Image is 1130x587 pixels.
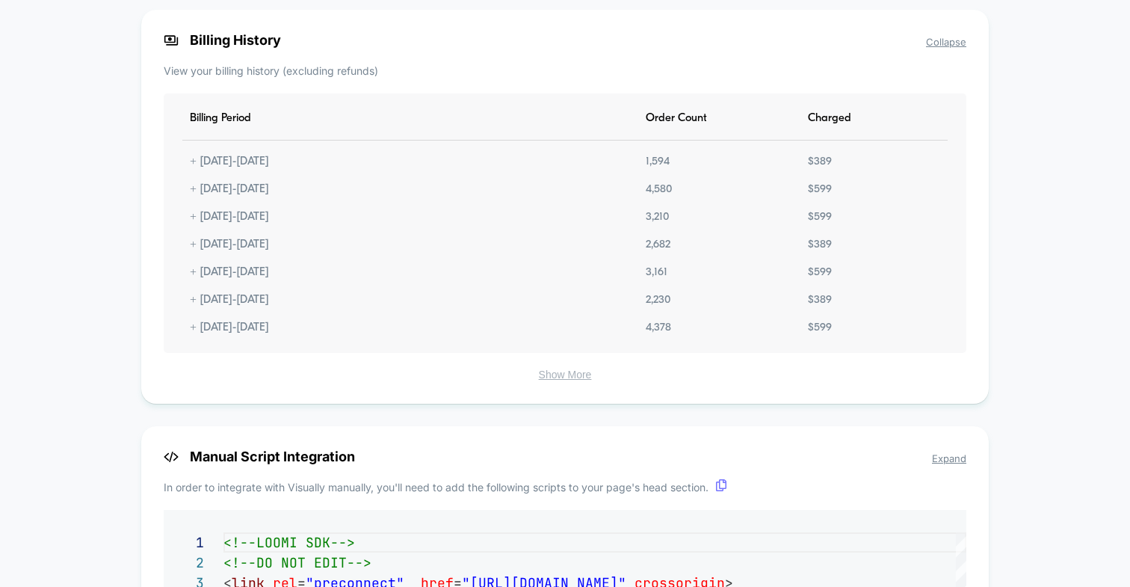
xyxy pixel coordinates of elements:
[164,449,966,464] span: Manual Script Integration
[182,211,277,224] div: + [DATE] - [DATE]
[638,156,677,168] div: 1,594
[800,183,839,196] div: $ 599
[164,63,966,79] p: View your billing history (excluding refunds)
[182,112,259,125] div: Billing Period
[182,156,277,168] div: + [DATE] - [DATE]
[638,183,679,196] div: 4,580
[638,239,678,251] div: 2,682
[800,156,839,168] div: $ 389
[638,112,714,125] div: Order Count
[638,211,676,224] div: 3,210
[182,322,277,334] div: + [DATE] - [DATE]
[926,36,966,48] span: Collapse
[164,368,966,381] button: Show More
[800,266,839,279] div: $ 599
[638,322,679,334] div: 4,378
[182,183,277,196] div: + [DATE] - [DATE]
[638,294,678,307] div: 2,230
[638,266,675,279] div: 3,161
[182,239,277,251] div: + [DATE] - [DATE]
[800,211,839,224] div: $ 599
[164,479,966,495] p: In order to integrate with Visually manually, you'll need to add the following scripts to your pa...
[182,266,277,279] div: + [DATE] - [DATE]
[800,322,839,334] div: $ 599
[800,112,859,125] div: Charged
[164,32,966,48] span: Billing History
[800,294,839,307] div: $ 389
[800,239,839,251] div: $ 389
[932,452,966,464] span: Expand
[182,294,277,307] div: + [DATE] - [DATE]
